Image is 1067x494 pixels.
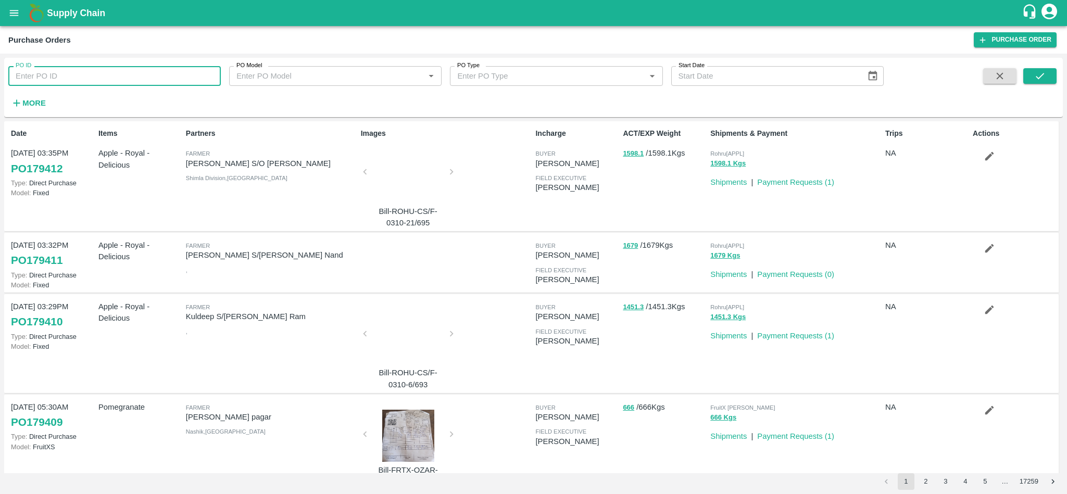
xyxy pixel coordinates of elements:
p: Direct Purchase [11,432,94,441]
p: ACT/EXP Weight [623,128,706,139]
p: [PERSON_NAME] [535,274,619,285]
span: field executive [535,428,586,435]
p: [PERSON_NAME] [535,335,619,347]
button: 1598.1 [623,148,644,160]
a: PO179411 [11,251,62,270]
span: Rohru[APPL] [710,243,744,249]
p: [DATE] 03:32PM [11,239,94,251]
div: … [997,477,1013,487]
p: Incharge [535,128,619,139]
p: Images [361,128,532,139]
p: [PERSON_NAME] [535,436,619,447]
p: [PERSON_NAME] S/[PERSON_NAME] Nand [186,249,357,261]
span: Type: [11,433,27,440]
p: [PERSON_NAME] [535,311,619,322]
span: , [186,267,187,273]
button: Go to page 4 [957,473,974,490]
div: Purchase Orders [8,33,71,47]
button: 1451.3 [623,301,644,313]
p: [PERSON_NAME] [535,182,619,193]
p: Pomegranate [98,401,182,413]
p: Trips [885,128,969,139]
p: Direct Purchase [11,270,94,280]
div: account of current user [1040,2,1059,24]
a: PO179410 [11,312,62,331]
span: Type: [11,179,27,187]
p: / 1598.1 Kgs [623,147,706,159]
span: buyer [535,404,555,411]
span: field executive [535,267,586,273]
span: Farmer [186,304,210,310]
a: Payment Requests (1) [757,432,834,440]
a: Purchase Order [974,32,1057,47]
p: [DATE] 03:35PM [11,147,94,159]
input: Enter PO ID [8,66,221,86]
button: Go to page 3 [937,473,954,490]
span: buyer [535,304,555,310]
button: Go to next page [1045,473,1061,490]
p: [PERSON_NAME] [535,158,619,169]
span: Farmer [186,243,210,249]
p: / 1679 Kgs [623,239,706,251]
span: Model: [11,443,31,451]
button: Go to page 5 [977,473,994,490]
label: PO Model [236,61,262,70]
label: PO ID [16,61,31,70]
p: [PERSON_NAME] pagar [186,411,357,423]
div: | [747,326,753,341]
p: NA [885,147,969,159]
p: Direct Purchase [11,332,94,341]
p: [PERSON_NAME] [535,249,619,261]
input: Start Date [671,66,859,86]
div: customer-support [1022,4,1040,22]
span: Type: [11,333,27,340]
button: More [8,94,48,112]
p: [DATE] 05:30AM [11,401,94,413]
p: NA [885,401,969,413]
button: Open [424,69,438,83]
label: Start Date [679,61,705,70]
button: 666 Kgs [710,412,736,424]
a: Shipments [710,178,747,186]
span: Type: [11,271,27,279]
img: logo [26,3,47,23]
strong: More [22,99,46,107]
span: FruitX [PERSON_NAME] [710,404,775,411]
span: field executive [535,328,586,335]
button: 666 [623,402,634,414]
div: | [747,264,753,280]
span: , [186,328,187,335]
a: PO179412 [11,159,62,178]
div: | [747,172,753,188]
a: Supply Chain [47,6,1022,20]
p: Fixed [11,341,94,351]
p: Apple - Royal - Delicious [98,301,182,324]
p: Apple - Royal - Delicious [98,147,182,171]
b: Supply Chain [47,8,105,18]
a: Shipments [710,432,747,440]
span: Farmer [186,404,210,411]
a: Payment Requests (0) [757,270,834,278]
button: page 1 [898,473,914,490]
button: 1679 Kgs [710,250,740,262]
span: buyer [535,150,555,157]
label: PO Type [457,61,480,70]
p: Bill-ROHU-CS/F-0310-6/693 [369,367,447,390]
div: | [747,426,753,442]
a: PO179409 [11,413,62,432]
span: buyer [535,243,555,249]
p: Actions [973,128,1056,139]
a: Shipments [710,270,747,278]
p: / 666 Kgs [623,401,706,413]
button: Go to page 2 [918,473,934,490]
span: Model: [11,189,31,197]
p: Partners [186,128,357,139]
span: Rohru[APPL] [710,304,744,310]
p: Apple - Royal - Delicious [98,239,182,263]
p: Bill-ROHU-CS/F-0310-21/695 [369,206,447,229]
p: Items [98,128,182,139]
a: Payment Requests (1) [757,178,834,186]
p: Fixed [11,188,94,198]
a: Shipments [710,332,747,340]
button: 1679 [623,240,638,252]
